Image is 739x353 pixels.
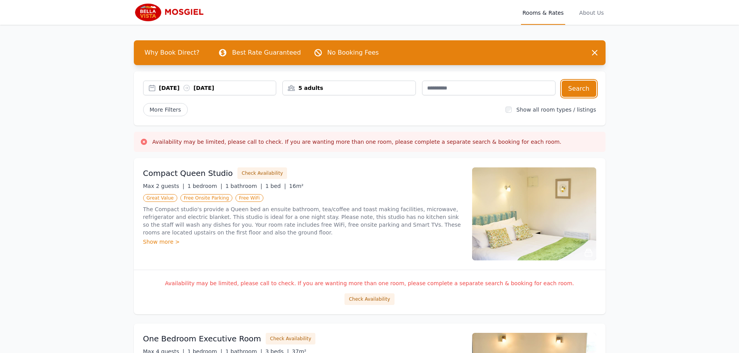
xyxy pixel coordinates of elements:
[143,103,188,116] span: More Filters
[143,333,261,344] h3: One Bedroom Executive Room
[344,293,394,305] button: Check Availability
[180,194,232,202] span: Free Onsite Parking
[143,238,463,246] div: Show more >
[266,333,315,344] button: Check Availability
[562,81,596,97] button: Search
[327,48,379,57] p: No Booking Fees
[143,205,463,236] p: The Compact studio's provide a Queen bed an ensuite bathroom, tea/coffee and toast making facilit...
[143,194,177,202] span: Great Value
[289,183,303,189] span: 16m²
[143,168,233,179] h3: Compact Queen Studio
[143,183,185,189] span: Max 2 guests |
[159,84,276,92] div: [DATE] [DATE]
[143,279,596,287] p: Availability may be limited, please call to check. If you are wanting more than one room, please ...
[283,84,415,92] div: 5 adults
[225,183,262,189] span: 1 bathroom |
[232,48,301,57] p: Best Rate Guaranteed
[152,138,562,146] h3: Availability may be limited, please call to check. If you are wanting more than one room, please ...
[516,107,596,113] label: Show all room types / listings
[138,45,206,60] span: Why Book Direct?
[134,3,208,22] img: Bella Vista Mosgiel
[187,183,222,189] span: 1 bedroom |
[237,167,287,179] button: Check Availability
[235,194,263,202] span: Free WiFi
[265,183,286,189] span: 1 bed |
